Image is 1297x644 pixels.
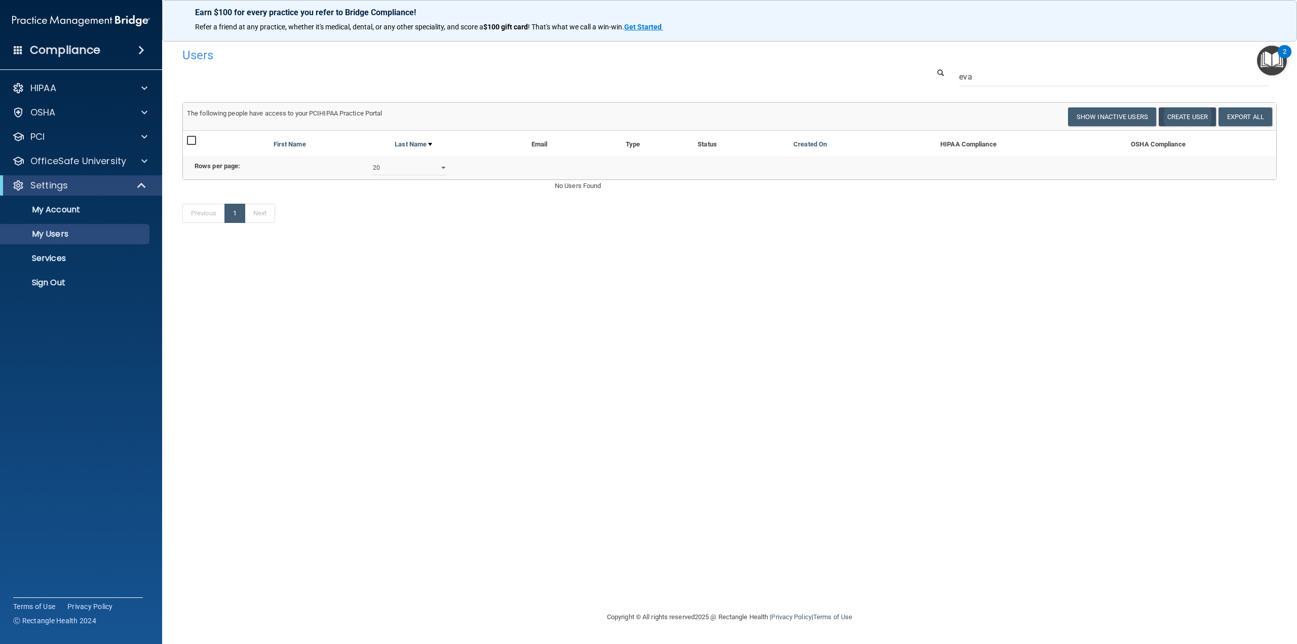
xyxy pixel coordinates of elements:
[12,106,147,119] a: OSHA
[1283,52,1286,65] div: 2
[30,155,126,167] p: OfficeSafe University
[12,82,147,94] a: HIPAA
[771,613,811,621] a: Privacy Policy
[182,204,225,223] a: Previous
[187,109,383,117] span: The following people have access to your PCIHIPAA Practice Portal
[667,131,748,155] th: Status
[599,131,667,155] th: Type
[1218,107,1272,126] a: Export All
[13,616,96,626] span: Ⓒ Rectangle Health 2024
[483,23,528,31] strong: $100 gift card
[67,601,113,612] a: Privacy Policy
[813,613,852,621] a: Terms of Use
[1159,107,1216,126] button: Create User
[12,179,147,192] a: Settings
[872,131,1064,155] th: HIPAA Compliance
[13,601,55,612] a: Terms of Use
[30,179,68,192] p: Settings
[195,23,483,31] span: Refer a friend at any practice, whether it's medical, dental, or any other speciality, and score a
[1257,46,1287,75] button: Open Resource Center, 2 new notifications
[224,204,245,223] a: 1
[624,23,662,31] strong: Get Started
[12,11,150,31] img: PMB logo
[7,278,145,288] p: Sign Out
[1064,131,1252,155] th: OSHA Compliance
[12,131,147,143] a: PCI
[30,131,45,143] p: PCI
[1068,107,1156,126] button: Show Inactive Users
[7,229,145,239] p: My Users
[395,138,432,150] a: Last Name
[7,253,145,263] p: Services
[959,67,1269,86] input: Search
[245,204,275,223] a: Next
[274,138,306,150] a: First Name
[30,82,56,94] p: HIPAA
[527,131,599,155] th: Email
[195,162,240,170] b: Rows per page:
[624,23,663,31] a: Get Started
[30,106,56,119] p: OSHA
[528,23,624,31] span: ! That's what we call a win-win.
[793,138,827,150] a: Created On
[195,8,1264,17] p: Earn $100 for every practice you refer to Bridge Compliance!
[12,155,147,167] a: OfficeSafe University
[182,49,815,62] h4: Users
[547,180,912,192] div: No Users Found
[30,43,100,57] h4: Compliance
[545,601,914,633] div: Copyright © All rights reserved 2025 @ Rectangle Health | |
[7,205,145,215] p: My Account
